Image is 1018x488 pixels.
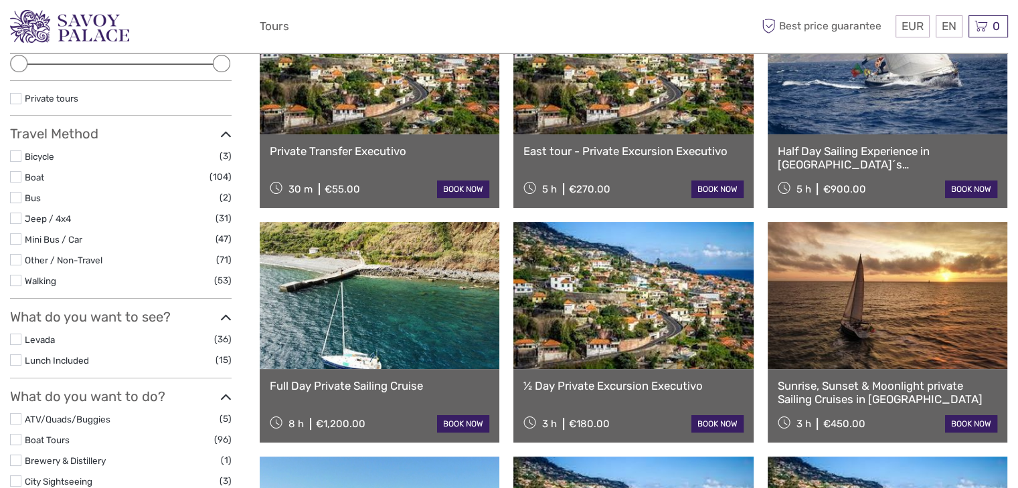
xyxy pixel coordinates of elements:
span: (5) [220,411,232,426]
a: Walking [25,275,56,286]
a: Full Day Private Sailing Cruise [270,379,489,392]
span: (2) [220,190,232,205]
h3: What do you want to do? [10,388,232,404]
div: EN [936,15,962,37]
div: €1,200.00 [316,418,365,430]
div: €900.00 [823,183,865,195]
div: €270.00 [569,183,610,195]
p: We're away right now. Please check back later! [19,23,151,34]
span: (96) [214,432,232,447]
a: East tour - Private Excursion Executivo [523,144,743,158]
span: 30 m [288,183,313,195]
a: Levada [25,334,55,345]
span: (53) [214,273,232,288]
a: book now [691,180,744,198]
span: (1) [221,453,232,468]
a: Boat [25,172,44,182]
div: €450.00 [823,418,865,430]
a: Boat Tours [25,435,70,445]
a: ½ Day Private Excursion Executivo [523,379,743,392]
a: Bicycle [25,151,54,162]
a: Private Transfer Executivo [270,144,489,158]
span: (3) [220,148,232,164]
a: Jeep / 4x4 [25,213,71,224]
a: Mini Bus / Car [25,234,82,245]
a: book now [691,415,744,433]
span: 5 h [542,183,557,195]
a: Half Day Sailing Experience in [GEOGRAPHIC_DATA]´s [GEOGRAPHIC_DATA] [778,144,997,172]
a: City Sightseeing [25,476,92,487]
a: Other / Non-Travel [25,255,102,265]
a: book now [437,415,489,433]
a: Lunch Included [25,355,89,366]
a: Tours [260,17,289,36]
span: (47) [216,231,232,247]
h3: Travel Method [10,126,232,142]
button: Open LiveChat chat widget [154,21,170,37]
a: book now [945,415,997,433]
span: 3 h [542,418,557,430]
span: (71) [216,252,232,267]
img: 3279-876b4492-ee62-4c61-8ef8-acb0a8f63b96_logo_small.png [10,10,129,43]
span: 5 h [796,183,811,195]
h3: What do you want to see? [10,309,232,325]
a: book now [945,180,997,198]
a: Bus [25,193,41,203]
a: ATV/Quads/Buggies [25,414,110,424]
span: 8 h [288,418,304,430]
a: Brewery & Distillery [25,455,106,466]
span: 3 h [796,418,811,430]
span: (15) [216,352,232,368]
a: Private tours [25,93,78,104]
div: €180.00 [569,418,610,430]
span: (36) [214,332,232,347]
a: book now [437,180,489,198]
span: EUR [902,19,924,33]
span: Best price guarantee [758,15,892,37]
span: (104) [209,169,232,185]
a: Sunrise, Sunset & Moonlight private Sailing Cruises in [GEOGRAPHIC_DATA] [778,379,997,406]
span: (31) [216,211,232,226]
span: 0 [991,19,1002,33]
div: €55.00 [325,183,360,195]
